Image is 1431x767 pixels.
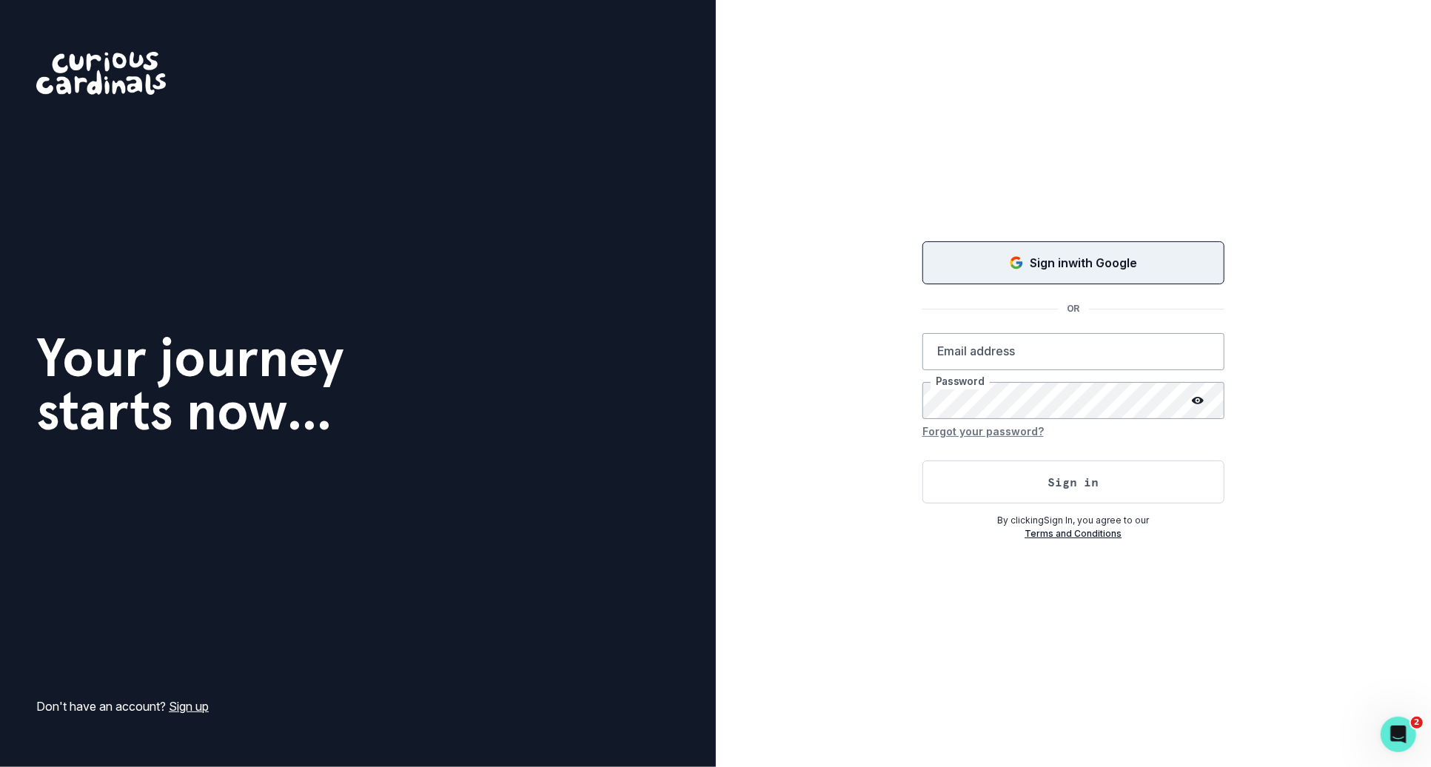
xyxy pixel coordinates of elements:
button: Forgot your password? [922,419,1044,443]
button: Sign in with Google (GSuite) [922,241,1224,284]
span: 2 [1411,717,1423,729]
p: Sign in with Google [1030,254,1137,272]
p: Don't have an account? [36,697,209,715]
a: Terms and Conditions [1025,528,1122,539]
p: By clicking Sign In , you agree to our [922,514,1224,527]
img: Curious Cardinals Logo [36,52,166,95]
a: Sign up [169,699,209,714]
h1: Your journey starts now... [36,331,344,438]
p: OR [1058,302,1089,315]
button: Sign in [922,460,1224,503]
iframe: Intercom live chat [1381,717,1416,752]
